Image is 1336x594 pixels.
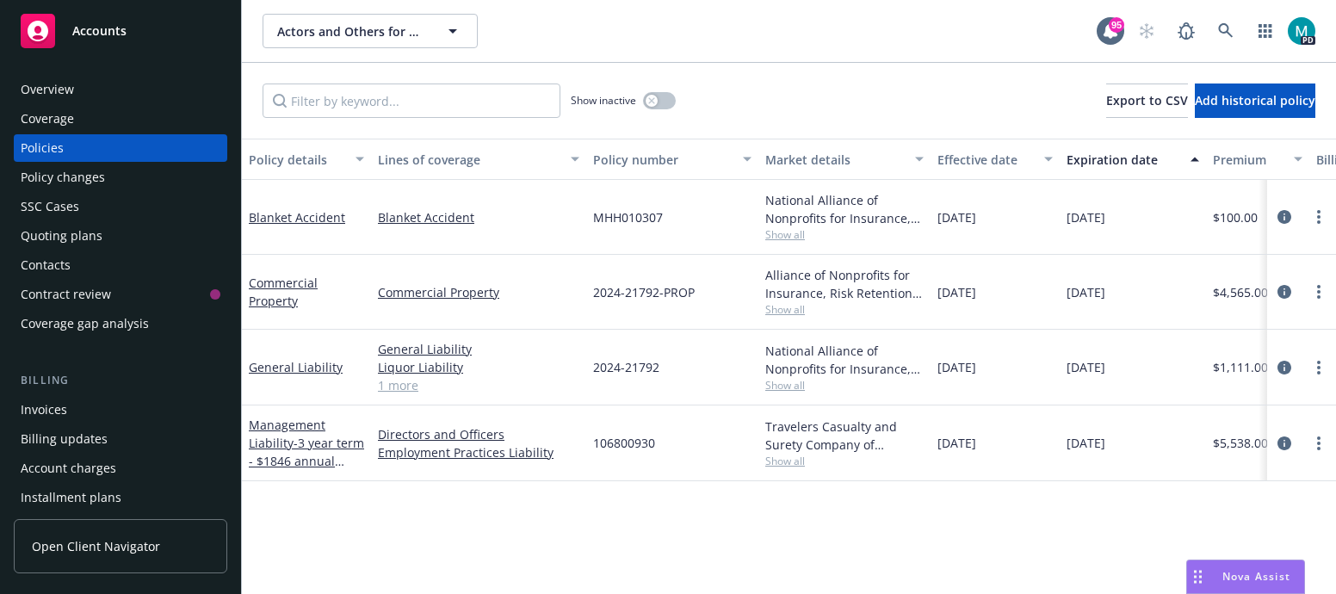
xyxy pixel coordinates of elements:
[765,454,924,468] span: Show all
[21,484,121,511] div: Installment plans
[14,455,227,482] a: Account charges
[593,151,733,169] div: Policy number
[765,418,924,454] div: Travelers Casualty and Surety Company of America, Travelers Insurance
[378,376,579,394] a: 1 more
[1288,17,1315,45] img: photo
[21,310,149,337] div: Coverage gap analysis
[21,164,105,191] div: Policy changes
[21,134,64,162] div: Policies
[1186,560,1305,594] button: Nova Assist
[21,281,111,308] div: Contract review
[593,434,655,452] span: 106800930
[1109,17,1124,33] div: 95
[1248,14,1283,48] a: Switch app
[937,358,976,376] span: [DATE]
[14,76,227,103] a: Overview
[1129,14,1164,48] a: Start snowing
[931,139,1060,180] button: Effective date
[765,151,905,169] div: Market details
[1195,92,1315,108] span: Add historical policy
[14,7,227,55] a: Accounts
[1195,84,1315,118] button: Add historical policy
[1206,139,1309,180] button: Premium
[1274,207,1295,227] a: circleInformation
[378,151,560,169] div: Lines of coverage
[1067,434,1105,452] span: [DATE]
[14,281,227,308] a: Contract review
[765,342,924,378] div: National Alliance of Nonprofits for Insurance, Inc., Nonprofits Insurance Alliance of [US_STATE],...
[1106,92,1188,108] span: Export to CSV
[249,417,364,523] a: Management Liability
[1308,433,1329,454] a: more
[586,139,758,180] button: Policy number
[14,425,227,453] a: Billing updates
[378,340,579,358] a: General Liability
[14,372,227,389] div: Billing
[21,455,116,482] div: Account charges
[765,191,924,227] div: National Alliance of Nonprofits for Insurance, Inc., Nonprofits Insurance Alliance of [US_STATE],...
[937,208,976,226] span: [DATE]
[378,443,579,461] a: Employment Practices Liability
[1213,434,1268,452] span: $5,538.00
[765,227,924,242] span: Show all
[21,425,108,453] div: Billing updates
[1067,283,1105,301] span: [DATE]
[378,283,579,301] a: Commercial Property
[263,14,478,48] button: Actors and Others for Animals
[21,193,79,220] div: SSC Cases
[277,22,426,40] span: Actors and Others for Animals
[1060,139,1206,180] button: Expiration date
[249,209,345,226] a: Blanket Accident
[21,76,74,103] div: Overview
[1213,151,1283,169] div: Premium
[14,396,227,424] a: Invoices
[1067,208,1105,226] span: [DATE]
[242,139,371,180] button: Policy details
[371,139,586,180] button: Lines of coverage
[758,139,931,180] button: Market details
[1308,282,1329,302] a: more
[249,435,364,523] span: - 3 year term - $1846 annual installment program (DNO / EPL)
[14,134,227,162] a: Policies
[378,358,579,376] a: Liquor Liability
[21,396,67,424] div: Invoices
[249,359,343,375] a: General Liability
[249,151,345,169] div: Policy details
[14,105,227,133] a: Coverage
[1274,282,1295,302] a: circleInformation
[1213,283,1268,301] span: $4,565.00
[14,310,227,337] a: Coverage gap analysis
[21,105,74,133] div: Coverage
[1308,357,1329,378] a: more
[765,266,924,302] div: Alliance of Nonprofits for Insurance, Risk Retention Group, Inc., Nonprofits Insurance Alliance o...
[593,208,663,226] span: MHH010307
[571,93,636,108] span: Show inactive
[1213,358,1268,376] span: $1,111.00
[32,537,160,555] span: Open Client Navigator
[72,24,127,38] span: Accounts
[21,222,102,250] div: Quoting plans
[1274,433,1295,454] a: circleInformation
[14,251,227,279] a: Contacts
[1067,358,1105,376] span: [DATE]
[593,358,659,376] span: 2024-21792
[14,164,227,191] a: Policy changes
[263,84,560,118] input: Filter by keyword...
[593,283,695,301] span: 2024-21792-PROP
[765,378,924,393] span: Show all
[14,222,227,250] a: Quoting plans
[249,275,318,309] a: Commercial Property
[14,193,227,220] a: SSC Cases
[378,208,579,226] a: Blanket Accident
[1209,14,1243,48] a: Search
[1106,84,1188,118] button: Export to CSV
[1308,207,1329,227] a: more
[765,302,924,317] span: Show all
[21,251,71,279] div: Contacts
[1274,357,1295,378] a: circleInformation
[937,434,976,452] span: [DATE]
[378,425,579,443] a: Directors and Officers
[14,484,227,511] a: Installment plans
[1222,569,1290,584] span: Nova Assist
[1067,151,1180,169] div: Expiration date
